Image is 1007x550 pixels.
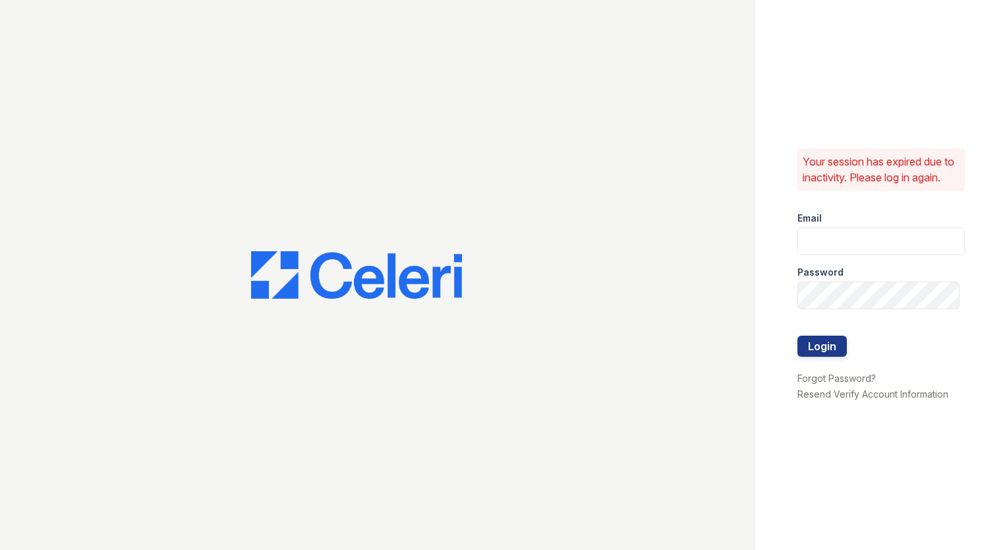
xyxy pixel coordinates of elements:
a: Resend Verify Account Information [797,388,948,400]
button: Login [797,336,847,357]
p: Your session has expired due to inactivity. Please log in again. [803,154,960,185]
a: Forgot Password? [797,373,876,384]
img: CE_Logo_Blue-a8612792a0a2168367f1c8372b55b34899dd931a85d93a1a3d3e32e68fde9ad4.png [251,251,462,299]
label: Email [797,212,822,225]
label: Password [797,266,844,279]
